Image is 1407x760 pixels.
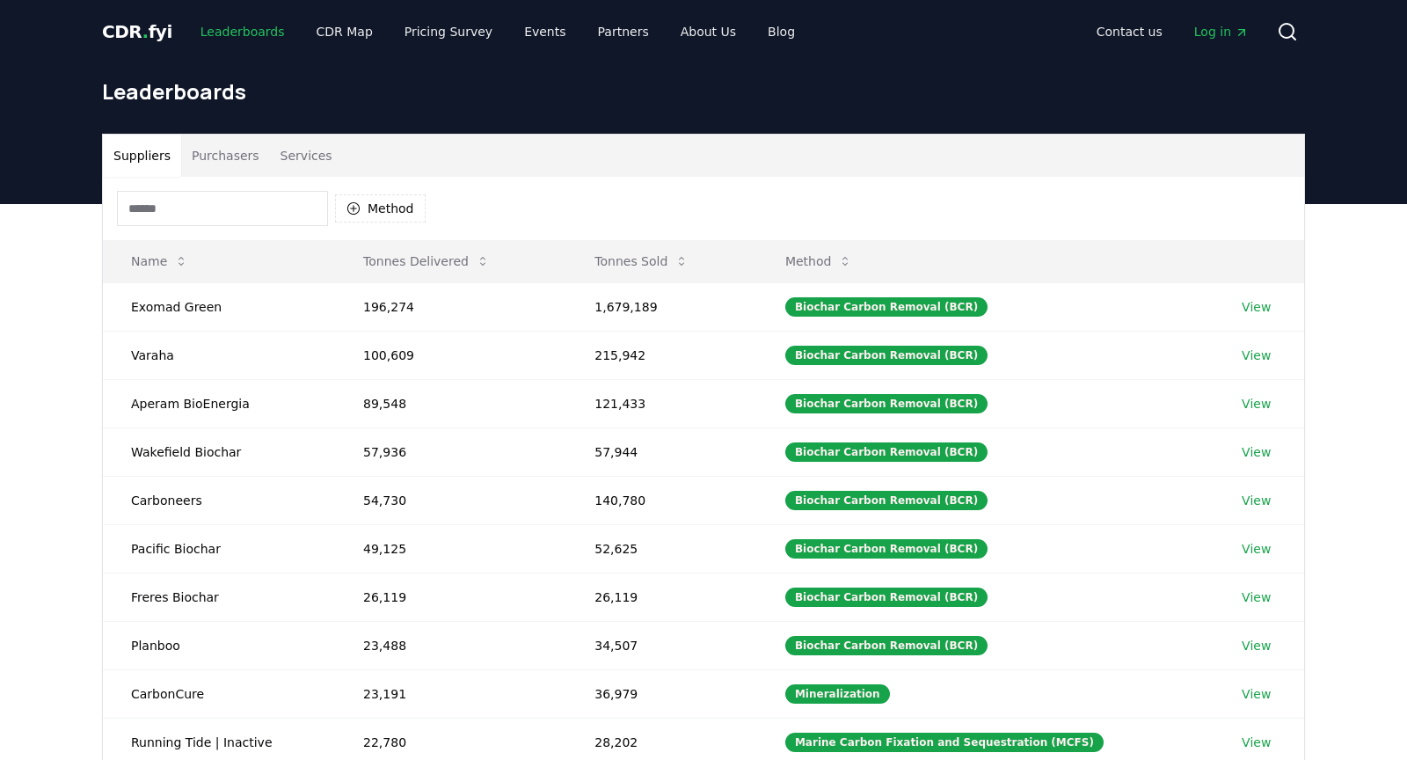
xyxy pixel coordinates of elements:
button: Method [771,244,867,279]
a: View [1242,395,1271,413]
td: 26,119 [566,573,757,621]
a: Events [510,16,580,47]
a: View [1242,443,1271,461]
div: Biochar Carbon Removal (BCR) [785,394,988,413]
a: CDR.fyi [102,19,172,44]
div: Biochar Carbon Removal (BCR) [785,636,988,655]
td: 100,609 [335,331,566,379]
div: Marine Carbon Fixation and Sequestration (MCFS) [785,733,1104,752]
a: View [1242,588,1271,606]
td: 196,274 [335,282,566,331]
a: About Us [667,16,750,47]
a: Pricing Survey [390,16,507,47]
a: Leaderboards [186,16,299,47]
a: CDR Map [303,16,387,47]
nav: Main [186,16,809,47]
a: Partners [584,16,663,47]
span: CDR fyi [102,21,172,42]
button: Services [270,135,343,177]
a: View [1242,347,1271,364]
td: Wakefield Biochar [103,427,335,476]
button: Purchasers [181,135,270,177]
div: Biochar Carbon Removal (BCR) [785,442,988,462]
button: Method [335,194,426,223]
span: Log in [1194,23,1249,40]
td: 215,942 [566,331,757,379]
a: Log in [1180,16,1263,47]
div: Biochar Carbon Removal (BCR) [785,539,988,559]
td: Freres Biochar [103,573,335,621]
div: Biochar Carbon Removal (BCR) [785,491,988,510]
button: Tonnes Delivered [349,244,504,279]
td: 52,625 [566,524,757,573]
a: View [1242,298,1271,316]
h1: Leaderboards [102,77,1305,106]
td: 89,548 [335,379,566,427]
nav: Main [1083,16,1263,47]
td: Exomad Green [103,282,335,331]
td: 54,730 [335,476,566,524]
td: Varaha [103,331,335,379]
td: 49,125 [335,524,566,573]
div: Mineralization [785,684,890,704]
td: CarbonCure [103,669,335,718]
td: 23,488 [335,621,566,669]
span: . [142,21,149,42]
td: 34,507 [566,621,757,669]
td: Aperam BioEnergia [103,379,335,427]
button: Name [117,244,202,279]
td: 57,936 [335,427,566,476]
td: 140,780 [566,476,757,524]
button: Suppliers [103,135,181,177]
a: View [1242,734,1271,751]
td: Carboneers [103,476,335,524]
td: Pacific Biochar [103,524,335,573]
td: 121,433 [566,379,757,427]
td: 1,679,189 [566,282,757,331]
td: Planboo [103,621,335,669]
a: View [1242,685,1271,703]
td: 26,119 [335,573,566,621]
div: Biochar Carbon Removal (BCR) [785,346,988,365]
a: View [1242,492,1271,509]
a: Blog [754,16,809,47]
button: Tonnes Sold [580,244,703,279]
td: 57,944 [566,427,757,476]
div: Biochar Carbon Removal (BCR) [785,588,988,607]
td: 23,191 [335,669,566,718]
td: 36,979 [566,669,757,718]
div: Biochar Carbon Removal (BCR) [785,297,988,317]
a: View [1242,540,1271,558]
a: Contact us [1083,16,1177,47]
a: View [1242,637,1271,654]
